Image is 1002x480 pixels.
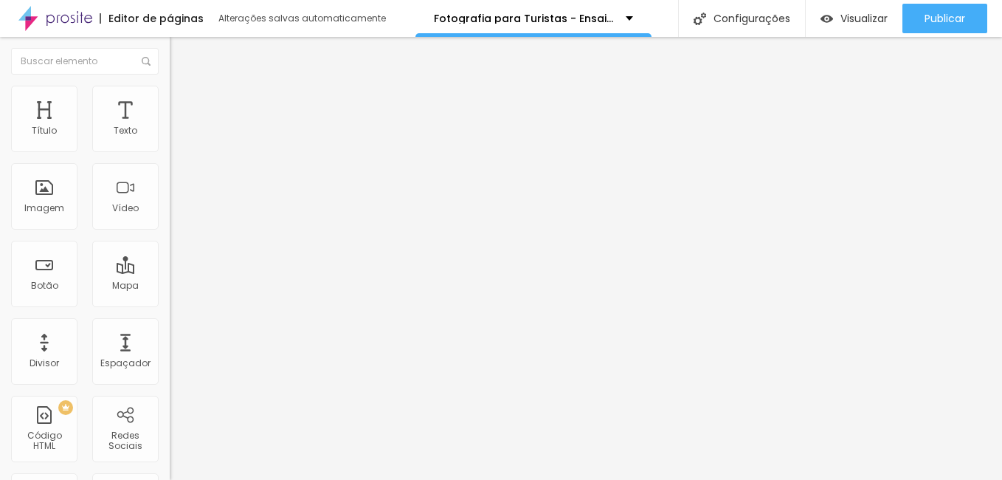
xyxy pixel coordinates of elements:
img: Icone [142,57,151,66]
button: Visualizar [806,4,902,33]
button: Publicar [902,4,987,33]
div: Título [32,126,57,136]
div: Mapa [112,281,139,291]
p: Fotografia para Turistas - Ensaio Documental e Afetivo no [GEOGRAPHIC_DATA] RJ - Ensaio Documenta... [434,13,615,24]
div: Texto [114,126,137,136]
span: Visualizar [840,13,888,24]
div: Alterações salvas automaticamente [218,14,388,23]
div: Vídeo [112,203,139,213]
img: view-1.svg [820,13,833,25]
div: Código HTML [15,431,73,452]
div: Botão [31,281,58,291]
iframe: Editor [170,37,1002,480]
span: Publicar [925,13,965,24]
div: Redes Sociais [96,431,154,452]
input: Buscar elemento [11,48,159,75]
div: Espaçador [100,358,151,368]
div: Editor de páginas [100,13,204,24]
img: Icone [694,13,706,25]
div: Divisor [30,358,59,368]
div: Imagem [24,203,64,213]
